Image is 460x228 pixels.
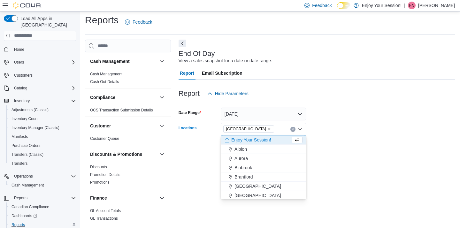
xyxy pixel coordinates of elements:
span: Transfers [11,161,27,166]
a: Transfers [9,160,30,167]
button: Users [11,58,27,66]
button: Brantford [221,172,306,182]
button: Discounts & Promotions [90,151,157,157]
a: Manifests [9,133,30,141]
span: FN [409,2,414,9]
a: Discounts [90,165,107,169]
h3: Cash Management [90,58,130,65]
span: Feedback [312,2,332,9]
button: Inventory Count [6,114,79,123]
span: Transfers [9,160,76,167]
span: Inventory Count [9,115,76,123]
button: Aurora [221,154,306,163]
span: Customers [11,71,76,79]
span: Reports [11,194,76,202]
span: Canadian Compliance [9,203,76,211]
a: GL Account Totals [90,209,121,213]
button: Binbrook [221,163,306,172]
button: Customer [90,123,157,129]
span: Report [180,67,194,80]
span: Users [14,60,24,65]
a: OCS Transaction Submission Details [90,108,153,112]
button: Transfers [6,159,79,168]
button: Enjoy Your Session! [221,135,306,145]
a: Inventory Manager (Classic) [9,124,62,132]
span: [GEOGRAPHIC_DATA] [234,192,281,199]
span: Catalog [14,86,27,91]
button: Customer [158,122,166,130]
span: Users [11,58,76,66]
span: Email Subscription [202,67,242,80]
button: Hide Parameters [205,87,251,100]
span: Inventory Manager (Classic) [11,125,59,130]
a: Promotion Details [90,172,120,177]
span: Inventory Count [11,116,39,121]
span: Home [11,45,76,53]
button: Next [179,40,186,47]
a: GL Transactions [90,216,118,221]
button: Discounts & Promotions [158,150,166,158]
span: Inventory Manager (Classic) [9,124,76,132]
div: View a sales snapshot for a date or date range. [179,57,272,64]
span: Dashboards [11,213,37,218]
button: Manifests [6,132,79,141]
span: Cash Management [11,183,44,188]
label: Date Range [179,110,201,115]
h3: Report [179,90,200,97]
button: Operations [1,172,79,181]
button: Cash Management [6,181,79,190]
span: Canadian Compliance [11,204,49,209]
p: [PERSON_NAME] [418,2,455,9]
span: [GEOGRAPHIC_DATA] [234,183,281,189]
span: Aurora [234,155,248,162]
a: Customer Queue [90,136,119,141]
button: Albion [221,145,306,154]
div: Compliance [85,106,171,117]
button: Customers [1,71,79,80]
a: Purchase Orders [9,142,43,149]
span: Operations [11,172,76,180]
label: Locations [179,125,197,131]
span: Inventory [14,98,30,103]
button: Users [1,58,79,67]
span: Manifests [9,133,76,141]
span: Adjustments (Classic) [9,106,76,114]
img: Cova [13,2,42,9]
button: Inventory [11,97,32,105]
button: Compliance [90,94,157,101]
div: Customer [85,135,171,145]
button: Reports [11,194,30,202]
button: Compliance [158,94,166,101]
button: [DATE] [221,108,306,120]
h3: Finance [90,195,107,201]
span: Transfers (Classic) [9,151,76,158]
span: Customers [14,73,33,78]
button: Adjustments (Classic) [6,105,79,114]
button: Cash Management [90,58,157,65]
button: Operations [11,172,35,180]
div: Discounts & Promotions [85,163,171,189]
input: Dark Mode [337,2,350,9]
a: Cash Management [90,72,122,76]
a: Dashboards [6,211,79,220]
span: Inventory [11,97,76,105]
span: Albion [234,146,247,152]
button: Finance [158,194,166,202]
a: Dashboards [9,212,40,220]
span: Transfers (Classic) [11,152,43,157]
span: [GEOGRAPHIC_DATA] [226,126,266,132]
span: Cash Management [9,181,76,189]
p: | [404,2,405,9]
span: Home [14,47,24,52]
button: Remove Stoney Creek from selection in this group [267,127,271,131]
h1: Reports [85,14,119,27]
div: Finance [85,207,171,225]
a: Adjustments (Classic) [9,106,51,114]
span: Brantford [234,174,253,180]
button: Catalog [11,84,30,92]
button: Canadian Compliance [6,202,79,211]
button: Cash Management [158,57,166,65]
div: Fabio Nocita [408,2,416,9]
span: Dashboards [9,212,76,220]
